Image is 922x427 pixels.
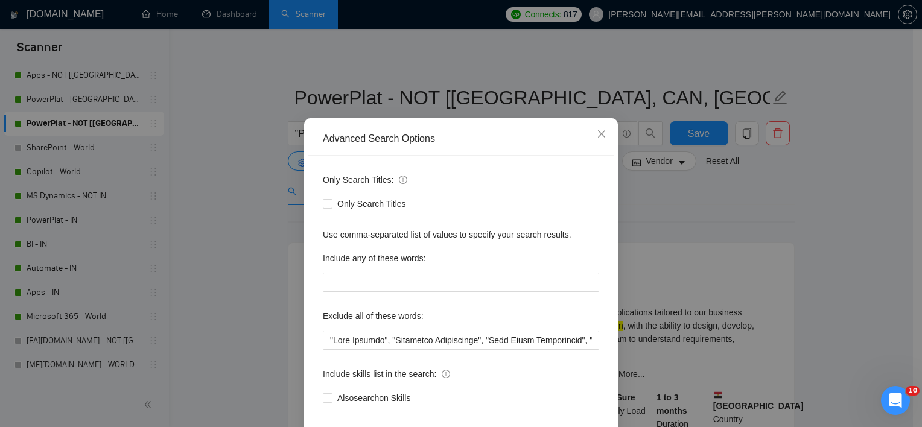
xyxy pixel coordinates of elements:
span: info-circle [442,370,450,378]
span: Only Search Titles [332,197,411,210]
iframe: Intercom live chat [881,386,910,415]
span: Only Search Titles: [323,173,407,186]
span: Also search on Skills [332,391,415,405]
span: info-circle [399,176,407,184]
label: Exclude all of these words: [323,306,424,326]
div: Advanced Search Options [323,132,599,145]
span: 10 [906,386,920,396]
span: Include skills list in the search: [323,367,450,381]
label: Include any of these words: [323,248,425,268]
div: Use comma-separated list of values to specify your search results. [323,228,599,241]
button: Close [585,118,618,151]
span: close [597,129,606,139]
